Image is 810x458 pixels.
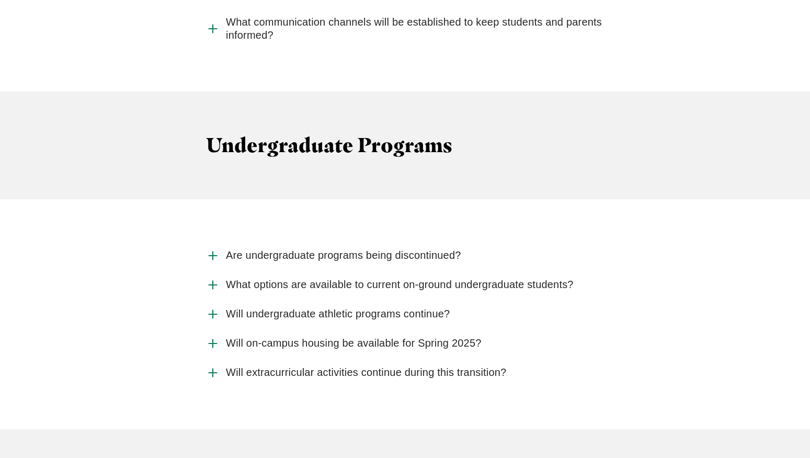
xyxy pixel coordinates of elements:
span: Will undergraduate athletic programs continue? [226,307,450,320]
h3: Undergraduate Programs [206,133,604,157]
span: What options are available to current on-ground undergraduate students? [226,278,574,291]
span: Will on-campus housing be available for Spring 2025? [226,337,481,350]
span: Are undergraduate programs being discontinued? [226,249,461,262]
span: Will extracurricular activities continue during this transition? [226,366,506,379]
span: What communication channels will be established to keep students and parents informed? [226,16,604,42]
